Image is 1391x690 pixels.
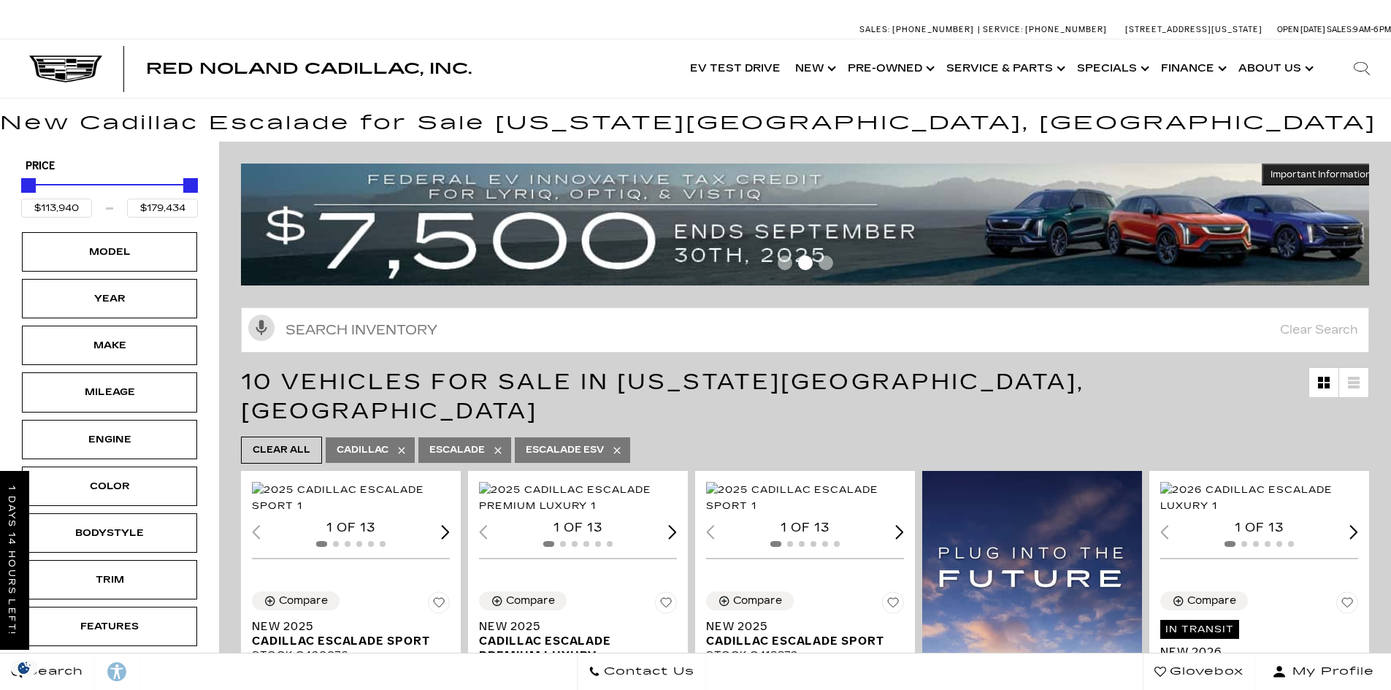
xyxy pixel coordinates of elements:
[241,164,1380,285] img: vrp-tax-ending-august-version
[73,618,146,635] div: Features
[7,660,41,675] section: Click to Open Cookie Consent Modal
[23,662,83,682] span: Search
[428,591,450,619] button: Save Vehicle
[337,441,388,459] span: Cadillac
[655,591,677,619] button: Save Vehicle
[479,591,567,610] button: Compare Vehicle
[21,178,36,193] div: Minimum Price
[819,256,833,270] span: Go to slide 3
[1336,591,1358,619] button: Save Vehicle
[429,441,485,459] span: Escalade
[73,384,146,400] div: Mileage
[895,525,904,539] div: Next slide
[577,653,706,690] a: Contact Us
[241,369,1084,424] span: 10 Vehicles for Sale in [US_STATE][GEOGRAPHIC_DATA], [GEOGRAPHIC_DATA]
[252,482,452,514] img: 2025 Cadillac Escalade Sport 1
[706,591,794,610] button: Compare Vehicle
[706,648,904,662] div: Stock : C418872
[252,619,450,648] a: New 2025Cadillac Escalade Sport
[1160,520,1358,536] div: 1 of 13
[479,634,666,663] span: Cadillac Escalade Premium Luxury
[1277,25,1325,34] span: Open [DATE]
[253,441,310,459] span: Clear All
[978,26,1111,34] a: Service: [PHONE_NUMBER]
[479,520,677,536] div: 1 of 13
[479,482,679,514] div: 1 / 2
[706,634,893,648] span: Cadillac Escalade Sport
[778,256,792,270] span: Go to slide 1
[1125,25,1262,34] a: [STREET_ADDRESS][US_STATE]
[479,619,666,634] span: New 2025
[1349,525,1358,539] div: Next slide
[892,25,974,34] span: [PHONE_NUMBER]
[252,591,340,610] button: Compare Vehicle
[1160,645,1347,659] span: New 2026
[706,619,904,648] a: New 2025Cadillac Escalade Sport
[248,315,275,341] svg: Click to toggle on voice search
[26,160,193,173] h5: Price
[73,432,146,448] div: Engine
[22,326,197,365] div: MakeMake
[1160,591,1248,610] button: Compare Vehicle
[479,619,677,663] a: New 2025Cadillac Escalade Premium Luxury
[73,291,146,307] div: Year
[882,591,904,619] button: Save Vehicle
[183,178,198,193] div: Maximum Price
[21,199,92,218] input: Minimum
[1271,169,1371,180] span: Important Information
[1187,594,1236,607] div: Compare
[526,441,604,459] span: Escalade ESV
[1327,25,1353,34] span: Sales:
[22,560,197,599] div: TrimTrim
[1160,482,1360,514] img: 2026 Cadillac Escalade Luxury 1
[506,594,555,607] div: Compare
[146,60,472,77] span: Red Noland Cadillac, Inc.
[73,244,146,260] div: Model
[29,55,102,83] a: Cadillac Dark Logo with Cadillac White Text
[798,256,813,270] span: Go to slide 2
[1262,164,1380,185] button: Important Information
[859,26,978,34] a: Sales: [PHONE_NUMBER]
[1353,25,1391,34] span: 9 AM-6 PM
[73,525,146,541] div: Bodystyle
[73,572,146,588] div: Trim
[939,39,1070,98] a: Service & Parts
[1160,620,1239,639] span: In Transit
[1160,619,1358,689] a: In TransitNew 2026Cadillac Escalade Luxury
[706,482,906,514] div: 1 / 2
[788,39,840,98] a: New
[441,525,450,539] div: Next slide
[1287,662,1374,682] span: My Profile
[668,525,677,539] div: Next slide
[1070,39,1154,98] a: Specials
[22,467,197,506] div: ColorColor
[683,39,788,98] a: EV Test Drive
[859,25,890,34] span: Sales:
[1154,39,1231,98] a: Finance
[252,634,439,648] span: Cadillac Escalade Sport
[479,482,679,514] img: 2025 Cadillac Escalade Premium Luxury 1
[733,594,782,607] div: Compare
[1143,653,1255,690] a: Glovebox
[241,307,1369,353] input: Search Inventory
[146,61,472,76] a: Red Noland Cadillac, Inc.
[1231,39,1318,98] a: About Us
[22,607,197,646] div: FeaturesFeatures
[706,619,893,634] span: New 2025
[252,520,450,536] div: 1 of 13
[22,279,197,318] div: YearYear
[706,482,906,514] img: 2025 Cadillac Escalade Sport 1
[21,173,198,218] div: Price
[279,594,328,607] div: Compare
[1025,25,1107,34] span: [PHONE_NUMBER]
[983,25,1023,34] span: Service:
[252,648,450,662] div: Stock : C420076
[1255,653,1391,690] button: Open user profile menu
[1160,482,1360,514] div: 1 / 2
[73,478,146,494] div: Color
[7,660,41,675] img: Opt-Out Icon
[73,337,146,353] div: Make
[840,39,939,98] a: Pre-Owned
[1166,662,1244,682] span: Glovebox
